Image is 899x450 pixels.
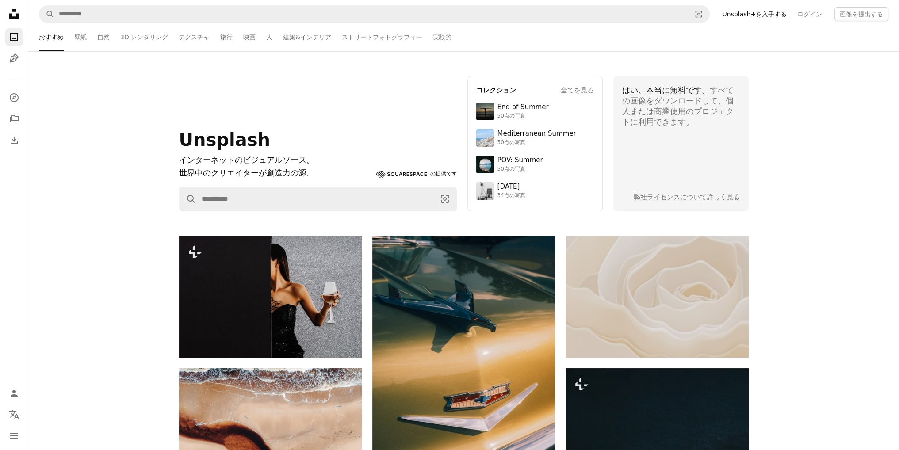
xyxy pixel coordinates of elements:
form: サイト内でビジュアルを探す [39,5,710,23]
a: 全てを見る [561,85,594,95]
button: 言語 [5,406,23,423]
a: 弊社ライセンスについて詳しく見る [634,193,740,201]
h1: インターネットのビジュアルソース。 [179,154,373,167]
a: 繊細なクリーム色のバラのクローズアップ [566,293,748,301]
span: Unsplash [179,130,270,150]
div: すべての画像をダウンロードして、個人または商業使用のプロジェクトに利用できます。 [622,85,740,127]
button: メニュー [5,427,23,445]
div: 50点の写真 [497,166,543,173]
a: 写真 [5,28,23,46]
img: シャンパングラスを持ったきらめくドレスを着た女性 [179,236,362,358]
a: テクスチャ [179,23,210,51]
img: premium_photo-1754398386796-ea3dec2a6302 [476,103,494,120]
img: premium_photo-1753820185677-ab78a372b033 [476,156,494,173]
div: POV: Summer [497,156,543,165]
a: 旅行 [220,23,233,51]
button: ビジュアル検索 [433,187,456,211]
button: Unsplashで検索する [180,187,196,211]
h4: コレクション [476,85,516,95]
img: premium_photo-1688410049290-d7394cc7d5df [476,129,494,147]
p: 世界中のクリエイターが創造力の源。 [179,167,373,179]
a: ログイン [792,7,827,21]
div: End of Summer [497,103,549,112]
a: 人 [266,23,272,51]
a: コレクション [5,110,23,128]
a: End of Summer50点の写真 [476,103,594,120]
a: シャンパングラスを持ったきらめくドレスを着た女性 [179,293,362,301]
a: 建築&インテリア [283,23,331,51]
button: 画像を提出する [834,7,888,21]
a: Unsplash+を入手する [717,7,792,21]
a: 実験的 [433,23,451,51]
button: Unsplashで検索する [39,6,54,23]
a: ホーム — Unsplash [5,5,23,25]
a: ストリートフォトグラフィー [342,23,422,51]
a: クロームのディテールが施されたビンテージカーのボンネットのクローズアップ。 [372,369,555,377]
div: 50点の写真 [497,113,549,120]
a: 自然 [97,23,110,51]
div: [DATE] [497,183,525,191]
img: photo-1682590564399-95f0109652fe [476,182,494,200]
div: 50点の写真 [497,139,576,146]
a: POV: Summer50点の写真 [476,156,594,173]
a: ダウンロード履歴 [5,131,23,149]
a: Mediterranean Summer50点の写真 [476,129,594,147]
div: Mediterranean Summer [497,130,576,138]
a: 3D レンダリング [120,23,168,51]
a: 壁紙 [74,23,87,51]
a: の提供です [376,169,457,179]
a: 探す [5,89,23,107]
div: 34点の写真 [497,192,525,199]
button: ビジュアル検索 [688,6,709,23]
a: 映画 [243,23,256,51]
a: [DATE]34点の写真 [476,182,594,200]
form: サイト内でビジュアルを探す [179,187,457,211]
img: 繊細なクリーム色のバラのクローズアップ [566,236,748,358]
span: はい、本当に無料です。 [622,85,710,95]
a: イラスト [5,50,23,67]
a: ログイン / 登録する [5,385,23,402]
